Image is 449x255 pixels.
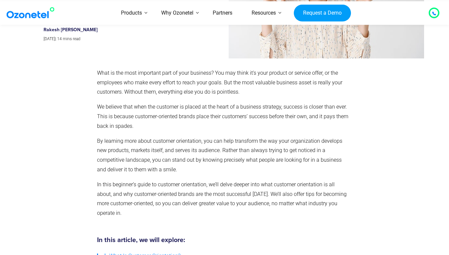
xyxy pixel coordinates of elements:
[57,37,62,41] span: 14
[97,68,349,97] p: What is the most important part of your business? You may think it’s your product or service offe...
[152,1,203,25] a: Why Ozonetel
[44,36,184,43] p: |
[63,37,80,41] span: mins read
[44,27,184,33] h6: Rakesh [PERSON_NAME]
[242,1,285,25] a: Resources
[44,37,55,41] span: [DATE]
[97,237,349,243] h5: In this article, we will explore:
[97,136,349,175] p: By learning more about customer orientation, you can help transform the way your organization dev...
[97,102,349,131] p: We believe that when the customer is placed at the heart of a business strategy, success is close...
[97,180,349,218] p: In this beginner’s guide to customer orientation, we’ll delve deeper into what customer orientati...
[294,4,351,22] a: Request a Demo
[203,1,242,25] a: Partners
[111,1,152,25] a: Products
